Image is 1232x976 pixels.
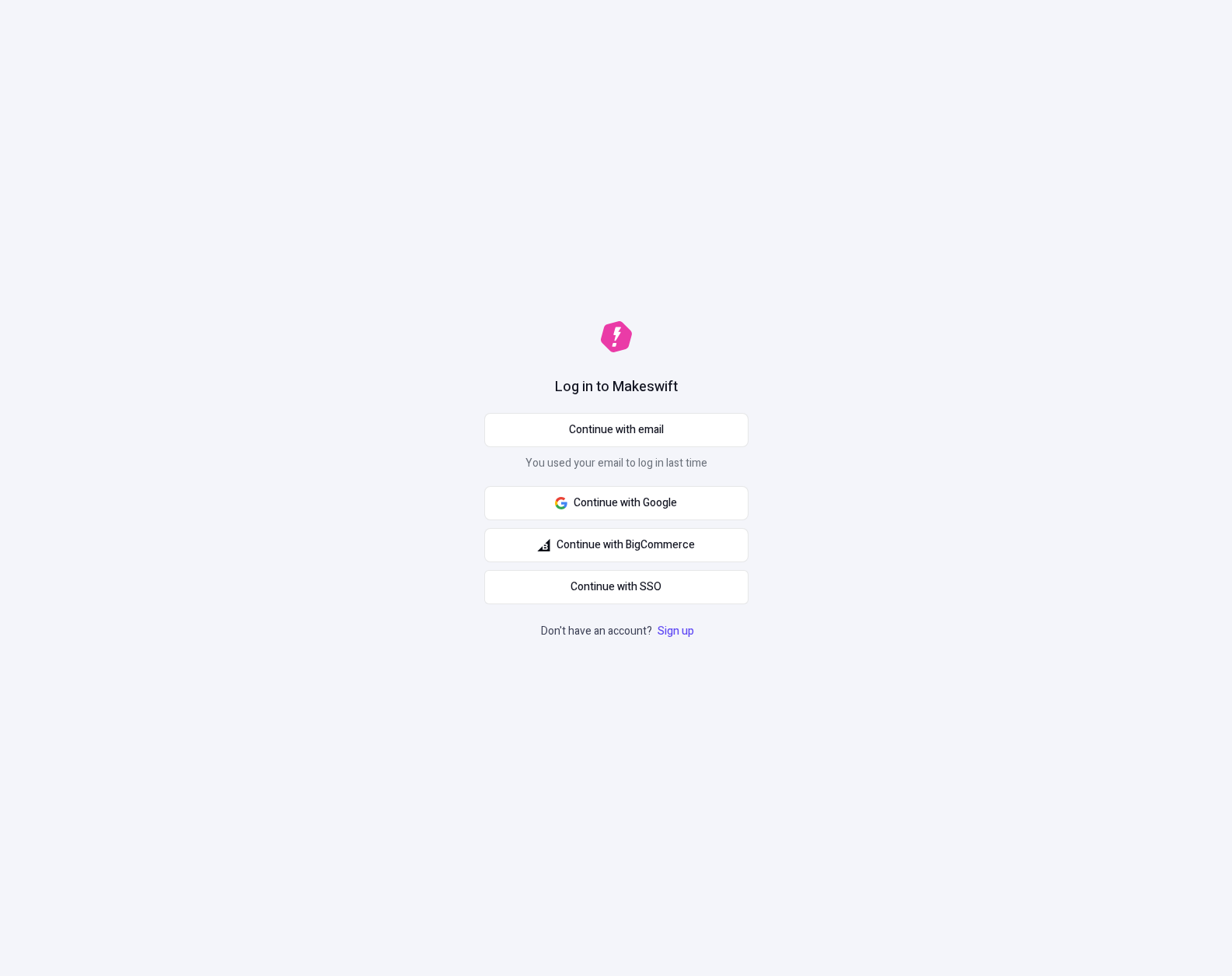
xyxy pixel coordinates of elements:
[574,495,677,512] span: Continue with Google
[484,528,749,562] button: Continue with BigCommerce
[654,623,697,639] a: Sign up
[555,377,678,397] h1: Log in to Makeswift
[484,455,749,478] p: You used your email to log in last time
[484,413,749,447] button: Continue with email
[557,537,695,554] span: Continue with BigCommerce
[484,486,749,520] button: Continue with Google
[484,570,749,604] a: Continue with SSO
[569,422,664,439] span: Continue with email
[541,623,697,640] p: Don't have an account?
